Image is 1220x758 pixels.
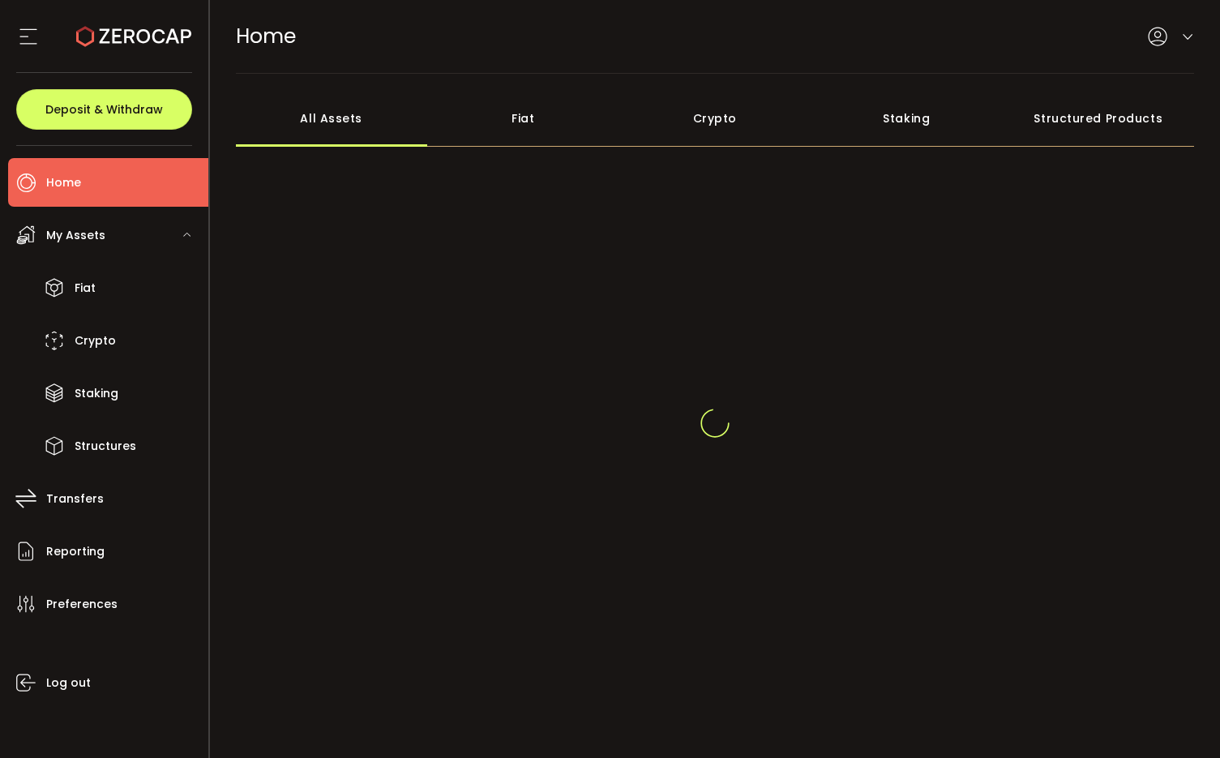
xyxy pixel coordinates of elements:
[46,171,81,195] span: Home
[1003,90,1195,147] div: Structured Products
[427,90,619,147] div: Fiat
[75,276,96,300] span: Fiat
[619,90,811,147] div: Crypto
[16,89,192,130] button: Deposit & Withdraw
[236,90,428,147] div: All Assets
[46,540,105,563] span: Reporting
[46,593,118,616] span: Preferences
[45,104,163,115] span: Deposit & Withdraw
[46,671,91,695] span: Log out
[236,22,296,50] span: Home
[75,382,118,405] span: Staking
[46,487,104,511] span: Transfers
[75,329,116,353] span: Crypto
[75,435,136,458] span: Structures
[811,90,1003,147] div: Staking
[46,224,105,247] span: My Assets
